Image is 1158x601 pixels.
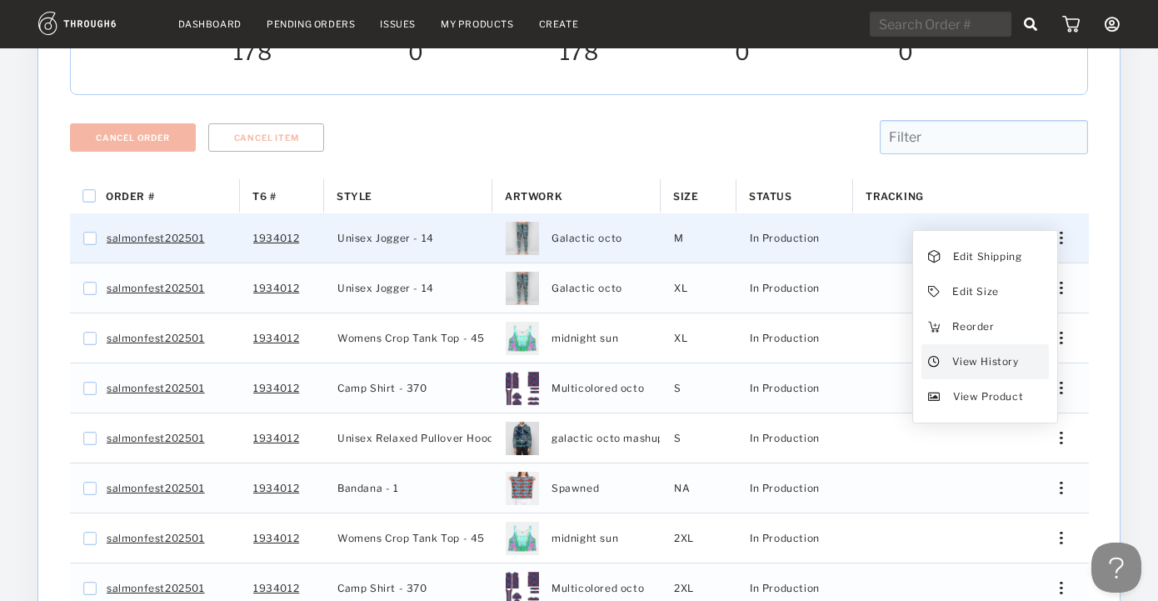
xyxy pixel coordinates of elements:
[107,278,205,299] a: salmonfest202501
[870,12,1011,37] input: Search Order #
[1060,532,1062,544] img: meatball_vertical.0c7b41df.svg
[750,378,820,399] span: In Production
[337,578,427,599] span: Camp Shirt - 370
[337,528,485,549] span: Womens Crop Tank Top - 45
[505,190,562,203] span: Artwork
[107,328,205,349] a: salmonfest202501
[661,413,736,463] div: S
[380,18,416,30] a: Issues
[928,286,940,298] img: icon_edititem.c998d06a.svg
[661,363,736,413] div: S
[70,263,1089,313] div: Press SPACE to select this row.
[661,313,736,363] div: XL
[552,278,622,299] span: Galactic octo
[107,228,205,249] a: salmonfest202501
[750,578,820,599] span: In Production
[253,228,299,249] a: 1934012
[96,133,170,143] span: Cancel Order
[506,472,539,505] img: 15839_Thumb_196d921ce44341eaa987e87c0b38b83e-5839-.png
[233,39,272,69] span: 178
[234,133,299,143] span: Cancel Item
[70,123,196,152] button: Cancel Order
[552,428,664,449] span: galactic octo mashup
[1062,16,1080,33] img: icon_cart.dab5cea1.svg
[337,278,434,299] span: Unisex Jogger - 14
[337,478,399,499] span: Bandana - 1
[750,528,820,549] span: In Production
[107,478,205,499] a: salmonfest202501
[253,428,299,449] a: 1934012
[552,578,644,599] span: Multicolored octo
[70,363,1089,413] div: Press SPACE to select this row.
[750,278,820,299] span: In Production
[70,313,1089,363] div: Press SPACE to select this row.
[1060,282,1062,294] img: meatball_vertical.0c7b41df.svg
[253,328,299,349] a: 1934012
[1060,332,1062,344] img: meatball_vertical.0c7b41df.svg
[38,12,153,35] img: logo.1c10ca64.svg
[208,123,325,152] button: Cancel Item
[106,190,154,203] span: Order #
[107,578,205,599] a: salmonfest202501
[70,513,1089,563] div: Press SPACE to select this row.
[441,18,514,30] a: My Products
[337,328,485,349] span: Womens Crop Tank Top - 45
[506,222,539,255] img: 15839_Thumb_44bbf2e75f04429dbf9e65018293cec8-5839-.png
[952,281,998,303] span: Edit Size
[661,213,736,263] div: M
[506,372,539,405] img: 3c747a39-e1a9-4c8d-a6bc-13e934013094-XS.jpg
[252,190,276,203] span: T6 #
[337,428,553,449] span: Unisex Relaxed Pullover Hoodie - 11A_SU
[953,246,1022,268] span: Edit Shipping
[506,422,539,455] img: 15839_Thumb_51b98e85ae024942a2f908bdb8aa8c8d-5839-.png
[267,18,355,30] a: Pending Orders
[928,356,940,368] img: icon_view_history.9f02cf25.svg
[661,513,736,563] div: 2XL
[750,328,820,349] span: In Production
[506,322,539,355] img: 15839_Thumb_73ce522c3b7e43ba8bd510f4eb908b61-5839-.png
[253,528,299,549] a: 1934012
[70,213,1089,263] div: Press SPACE to select this row.
[866,190,924,203] span: Tracking
[953,386,1023,408] span: View Product
[253,478,299,499] a: 1934012
[560,39,599,69] span: 178
[880,120,1088,154] input: Filter
[735,39,751,69] span: 0
[253,578,299,599] a: 1934012
[750,428,820,449] span: In Production
[552,328,618,349] span: midnight sun
[1060,382,1062,394] img: meatball_vertical.0c7b41df.svg
[178,18,242,30] a: Dashboard
[70,413,1089,463] div: Press SPACE to select this row.
[952,316,994,338] span: Reorder
[107,528,205,549] a: salmonfest202501
[1060,482,1062,494] img: meatball_vertical.0c7b41df.svg
[1060,582,1062,594] img: meatball_vertical.0c7b41df.svg
[928,250,940,263] img: icon_edit_shipping.c166e1d9.svg
[552,528,618,549] span: midnight sun
[1060,432,1062,444] img: meatball_vertical.0c7b41df.svg
[1060,232,1062,244] img: meatball_vertical.0c7b41df.svg
[107,428,205,449] a: salmonfest202501
[337,190,372,203] span: Style
[749,190,792,203] span: Status
[539,18,579,30] a: Create
[253,278,299,299] a: 1934012
[661,263,736,313] div: XL
[1091,543,1141,593] iframe: Toggle Customer Support
[952,351,1018,373] span: View History
[70,463,1089,513] div: Press SPACE to select this row.
[337,378,427,399] span: Camp Shirt - 370
[552,478,599,499] span: Spawned
[337,228,434,249] span: Unisex Jogger - 14
[898,39,914,69] span: 0
[253,378,299,399] a: 1934012
[750,228,820,249] span: In Production
[673,190,698,203] span: Size
[506,272,539,305] img: 15839_Thumb_44bbf2e75f04429dbf9e65018293cec8-5839-.png
[661,463,736,513] div: NA
[552,228,622,249] span: Galactic octo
